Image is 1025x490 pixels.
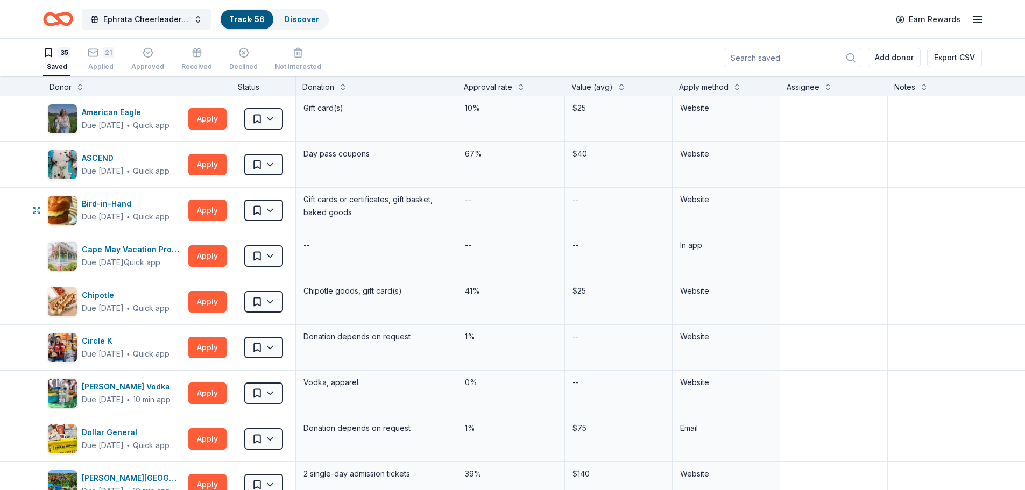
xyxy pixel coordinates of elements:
div: Apply method [679,81,729,94]
div: Donation [302,81,334,94]
div: Website [680,193,772,206]
button: Export CSV [927,48,982,67]
div: Quick app [133,349,169,359]
div: -- [571,238,580,253]
div: 39% [464,466,558,481]
span: ∙ [126,120,131,130]
a: Home [43,6,73,32]
div: Due [DATE] [82,119,124,132]
div: Received [181,62,212,71]
div: Saved [43,62,70,71]
div: Value (avg) [571,81,613,94]
div: Quick app [133,303,169,314]
div: $25 [571,283,666,299]
img: Image for American Eagle [48,104,77,133]
div: Gift card(s) [302,101,450,116]
div: Website [680,285,772,297]
button: Apply [188,291,227,313]
span: ∙ [126,166,131,175]
div: Donation depends on request [302,329,450,344]
div: 41% [464,283,558,299]
div: Quick app [133,211,169,222]
span: Ephrata Cheerleaders BINGO Extravaganza [103,13,189,26]
div: 10% [464,101,558,116]
button: Image for Circle KCircle KDue [DATE]∙Quick app [47,332,184,363]
button: Apply [188,154,227,175]
button: Track· 56Discover [220,9,329,30]
div: 67% [464,146,558,161]
div: Donation depends on request [302,421,450,436]
div: Website [680,330,772,343]
div: 21 [103,47,114,58]
input: Search saved [724,48,861,67]
span: ∙ [126,303,131,313]
div: -- [571,192,580,207]
button: Ephrata Cheerleaders BINGO Extravaganza [82,9,211,30]
button: Image for ChipotleChipotleDue [DATE]∙Quick app [47,287,184,317]
div: Day pass coupons [302,146,450,161]
button: Image for Bird-in-HandBird-in-HandDue [DATE]∙Quick app [47,195,184,225]
div: $140 [571,466,666,481]
button: Apply [188,337,227,358]
div: Donor [50,81,72,94]
div: Approved [131,62,164,71]
button: Apply [188,200,227,221]
div: 1% [464,421,558,436]
button: Apply [188,382,227,404]
div: Bird-in-Hand [82,197,169,210]
div: -- [464,192,472,207]
div: Gift cards or certificates, gift basket, baked goods [302,192,450,220]
div: Chipotle goods, gift card(s) [302,283,450,299]
img: Image for ASCEND [48,150,77,179]
div: $25 [571,101,666,116]
div: Due [DATE] [82,256,124,269]
button: Apply [188,428,227,450]
div: Quick app [133,166,169,176]
div: $40 [571,146,666,161]
button: Apply [188,108,227,130]
button: Image for Dixie Vodka[PERSON_NAME] VodkaDue [DATE]∙10 min app [47,378,184,408]
button: Image for American EagleAmerican EagleDue [DATE]∙Quick app [47,104,184,134]
button: Image for Dollar GeneralDollar GeneralDue [DATE]∙Quick app [47,424,184,454]
div: 0% [464,375,558,390]
span: ∙ [126,212,131,221]
a: Track· 56 [229,15,265,24]
div: Due [DATE] [82,165,124,177]
img: Image for Bird-in-Hand [48,196,77,225]
button: 21Applied [88,43,114,76]
div: Quick app [133,440,169,451]
div: American Eagle [82,106,169,119]
button: Image for ASCENDASCENDDue [DATE]∙Quick app [47,150,184,180]
div: Status [231,76,296,96]
div: Applied [88,62,114,71]
span: ∙ [126,441,131,450]
button: Not interested [275,43,321,76]
div: Email [680,422,772,435]
div: Website [680,376,772,389]
a: Discover [284,15,319,24]
img: Image for Chipotle [48,287,77,316]
div: Due [DATE] [82,393,124,406]
div: $75 [571,421,666,436]
div: -- [302,238,311,253]
span: ∙ [126,349,131,358]
button: 35Saved [43,43,70,76]
div: Website [680,102,772,115]
div: ASCEND [82,152,169,165]
div: Website [680,467,772,480]
div: -- [571,329,580,344]
div: Not interested [275,62,321,71]
a: Earn Rewards [889,10,967,29]
div: Due [DATE] [82,439,124,452]
div: Quick app [124,257,160,268]
div: Vodka, apparel [302,375,450,390]
div: 1% [464,329,558,344]
button: Image for Cape May Vacation PropertiesCape May Vacation PropertiesDue [DATE]Quick app [47,241,184,271]
button: Apply [188,245,227,267]
img: Image for Dixie Vodka [48,379,77,408]
div: Chipotle [82,289,169,302]
div: Assignee [787,81,819,94]
div: 35 [58,47,70,58]
div: -- [571,375,580,390]
div: -- [464,238,472,253]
